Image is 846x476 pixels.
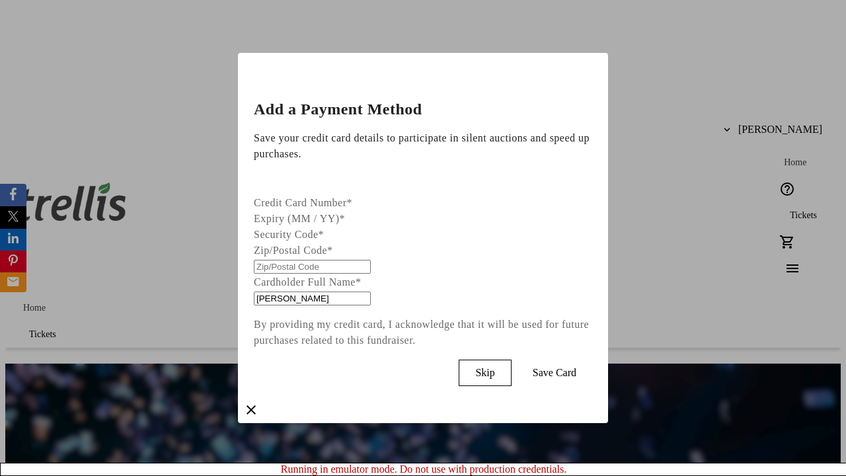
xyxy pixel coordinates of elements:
label: Cardholder Full Name* [254,276,361,288]
span: Skip [475,367,494,379]
button: close [238,397,264,423]
input: Card Holder Name [254,292,371,305]
label: Zip/Postal Code* [254,245,333,256]
span: Save Card [533,367,576,379]
input: Zip/Postal Code [254,260,371,274]
h2: Add a Payment Method [254,101,592,117]
label: Security Code* [254,229,324,240]
button: Save Card [517,360,592,386]
button: Skip [459,360,511,386]
p: By providing my credit card, I acknowledge that it will be used for future purchases related to t... [254,317,592,348]
p: Save your credit card details to participate in silent auctions and speed up purchases. [254,130,592,162]
label: Expiry (MM / YY)* [254,213,345,224]
label: Credit Card Number* [254,197,352,208]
